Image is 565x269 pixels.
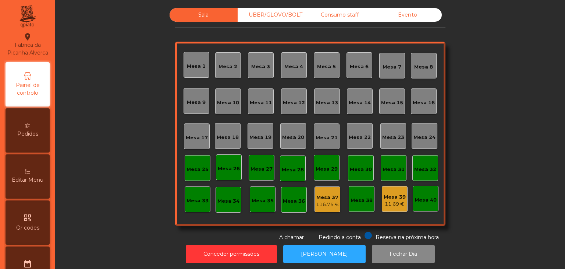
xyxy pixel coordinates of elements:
div: Mesa 11 [250,99,272,106]
div: Mesa 39 [384,193,406,201]
div: Mesa 29 [316,165,338,173]
div: Mesa 27 [250,165,273,173]
span: Qr codes [16,224,39,232]
div: Mesa 7 [383,63,401,71]
div: Mesa 10 [217,99,239,106]
div: Mesa 30 [350,166,372,173]
div: 116.75 € [316,201,339,208]
div: Mesa 8 [414,63,433,71]
div: Mesa 36 [283,198,305,205]
button: Fechar Dia [372,245,435,263]
span: Pedidos [17,130,38,138]
div: Evento [374,8,442,22]
div: Mesa 21 [316,134,338,142]
div: Mesa 18 [217,134,239,141]
img: qpiato [18,4,36,29]
div: Mesa 22 [349,134,371,141]
div: Mesa 13 [316,99,338,106]
div: Mesa 35 [252,197,274,205]
div: Mesa 37 [316,194,339,201]
div: Consumo staff [306,8,374,22]
div: Mesa 28 [282,166,304,174]
i: qr_code [23,213,32,222]
div: Mesa 14 [349,99,371,106]
div: Mesa 38 [351,197,373,204]
div: UBER/GLOVO/BOLT [238,8,306,22]
div: Mesa 33 [186,197,209,205]
div: Mesa 5 [317,63,336,70]
div: Mesa 16 [413,99,435,106]
i: location_on [23,32,32,41]
div: Mesa 23 [382,134,404,141]
div: Mesa 40 [415,196,437,204]
div: Mesa 20 [282,134,304,141]
div: Mesa 24 [413,134,436,141]
div: Mesa 15 [381,99,403,106]
span: Pedindo a conta [319,234,361,241]
div: Mesa 3 [251,63,270,70]
div: Mesa 2 [218,63,237,70]
div: Mesa 34 [217,198,239,205]
div: Mesa 1 [187,63,206,70]
div: Mesa 25 [186,166,209,173]
div: Mesa 12 [283,99,305,106]
div: Fabrica da Picanha Alverca [6,32,49,57]
div: Mesa 17 [186,134,208,142]
div: Mesa 32 [414,166,436,173]
div: 11.69 € [384,200,406,208]
i: date_range [23,259,32,268]
div: Mesa 26 [218,165,240,172]
div: Mesa 4 [284,63,303,70]
div: Sala [170,8,238,22]
span: Painel de controlo [7,81,48,97]
div: Mesa 9 [187,99,206,106]
div: Mesa 19 [249,134,271,141]
div: Mesa 6 [350,63,369,70]
span: Reserva na próxima hora [376,234,439,241]
span: Editar Menu [12,176,43,184]
div: Mesa 31 [383,166,405,173]
span: A chamar [279,234,304,241]
button: [PERSON_NAME] [283,245,366,263]
button: Conceder permissões [186,245,277,263]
